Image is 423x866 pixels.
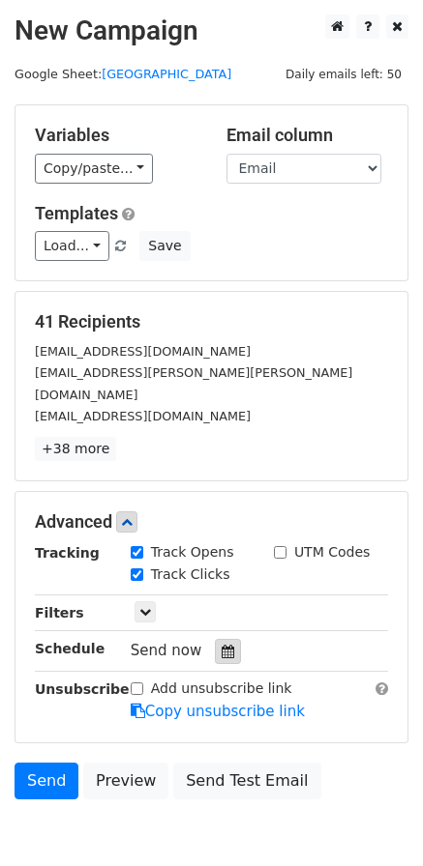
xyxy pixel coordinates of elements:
[35,641,105,656] strong: Schedule
[15,14,408,47] h2: New Campaign
[35,365,352,402] small: [EMAIL_ADDRESS][PERSON_NAME][PERSON_NAME][DOMAIN_NAME]
[151,542,234,563] label: Track Opens
[173,763,320,799] a: Send Test Email
[326,773,423,866] div: Widget de chat
[83,763,168,799] a: Preview
[102,67,231,81] a: [GEOGRAPHIC_DATA]
[279,67,408,81] a: Daily emails left: 50
[15,67,231,81] small: Google Sheet:
[35,409,251,423] small: [EMAIL_ADDRESS][DOMAIN_NAME]
[151,564,230,585] label: Track Clicks
[139,231,190,261] button: Save
[131,703,305,720] a: Copy unsubscribe link
[131,642,202,659] span: Send now
[35,344,251,359] small: [EMAIL_ADDRESS][DOMAIN_NAME]
[15,763,78,799] a: Send
[35,605,84,621] strong: Filters
[35,154,153,184] a: Copy/paste...
[35,437,116,461] a: +38 more
[294,542,370,563] label: UTM Codes
[279,64,408,85] span: Daily emails left: 50
[35,125,197,146] h5: Variables
[35,311,388,332] h5: 41 Recipients
[35,545,100,561] strong: Tracking
[35,203,118,223] a: Templates
[35,511,388,533] h5: Advanced
[227,125,389,146] h5: Email column
[326,773,423,866] iframe: Chat Widget
[151,678,292,699] label: Add unsubscribe link
[35,681,130,697] strong: Unsubscribe
[35,231,109,261] a: Load...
